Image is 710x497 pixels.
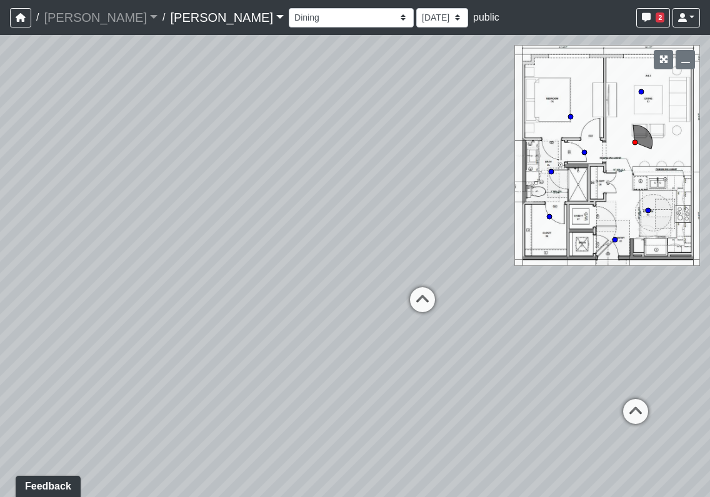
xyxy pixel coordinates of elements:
[473,12,499,22] span: public
[157,5,170,30] span: /
[9,472,83,497] iframe: Ybug feedback widget
[31,5,44,30] span: /
[656,12,664,22] span: 2
[44,5,157,30] a: [PERSON_NAME]
[170,5,284,30] a: [PERSON_NAME]
[636,8,670,27] button: 2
